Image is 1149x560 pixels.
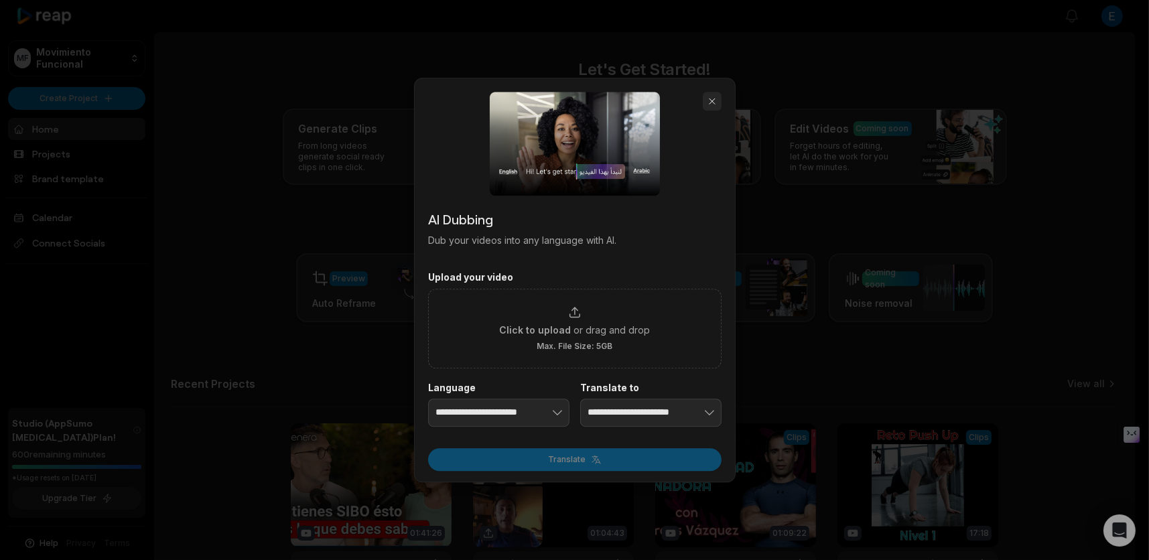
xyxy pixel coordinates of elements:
label: Translate to [580,382,722,394]
label: Language [428,382,569,394]
p: Dub your videos into any language with AI. [428,233,722,247]
img: dubbing_dialog.png [490,92,660,196]
span: Click to upload [499,323,571,337]
span: or drag and drop [573,323,650,337]
h2: AI Dubbing [428,209,722,229]
label: Upload your video [428,271,722,283]
span: Max. File Size: 5GB [537,341,612,352]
